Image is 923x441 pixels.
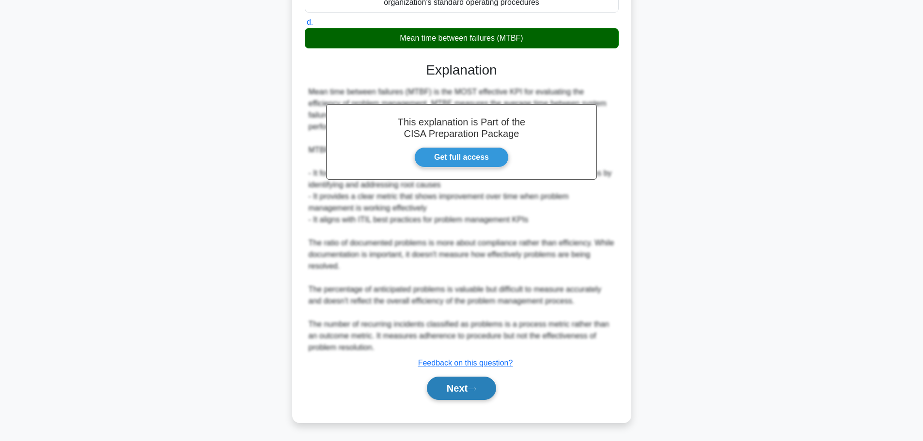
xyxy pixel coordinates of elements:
[414,147,509,167] a: Get full access
[305,28,619,48] div: Mean time between failures (MTBF)
[307,18,313,26] span: d.
[418,359,513,367] a: Feedback on this question?
[427,377,496,400] button: Next
[311,62,613,78] h3: Explanation
[309,86,615,353] div: Mean time between failures (MTBF) is the MOST effective KPI for evaluating the efficiency of prob...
